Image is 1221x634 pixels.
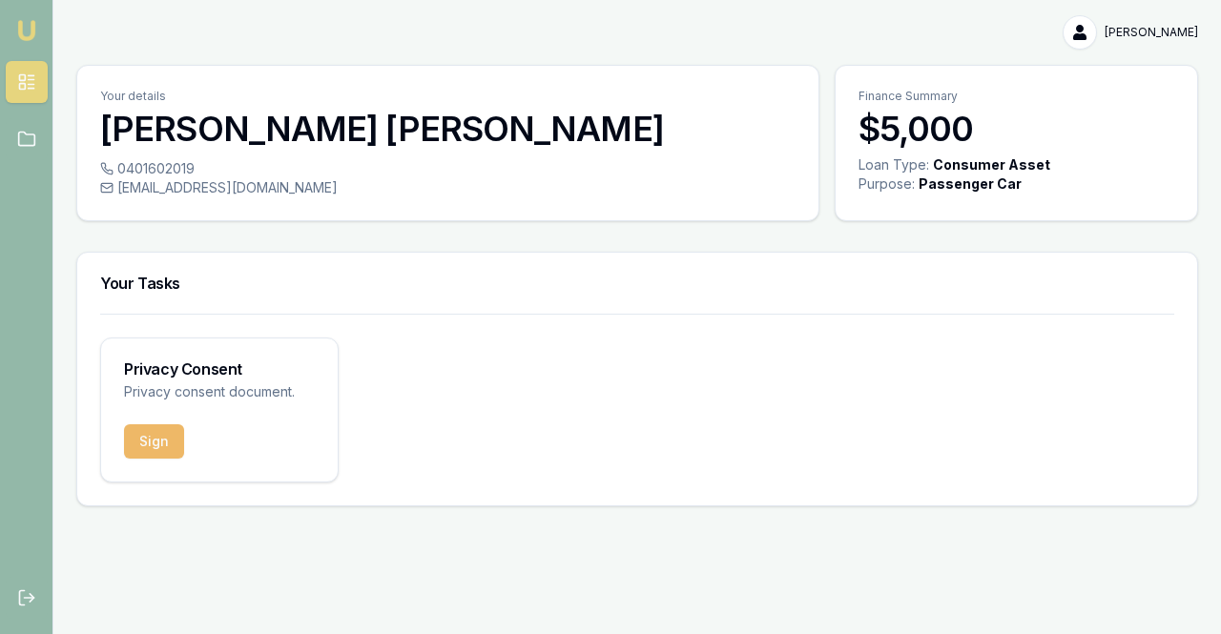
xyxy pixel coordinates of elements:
[124,382,315,401] p: Privacy consent document.
[859,155,929,174] div: Loan Type:
[933,155,1050,174] div: Consumer Asset
[117,178,338,197] span: [EMAIL_ADDRESS][DOMAIN_NAME]
[1105,25,1198,40] span: [PERSON_NAME]
[100,110,796,148] h3: [PERSON_NAME] [PERSON_NAME]
[15,19,38,42] img: emu-icon-u.png
[124,361,315,377] h3: Privacy Consent
[859,174,915,194] div: Purpose:
[859,110,1174,148] h3: $5,000
[859,89,1174,104] p: Finance Summary
[117,159,195,178] span: 0401602019
[919,174,1022,194] div: Passenger Car
[100,276,1174,291] h3: Your Tasks
[124,424,184,459] button: Sign
[100,89,796,104] p: Your details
